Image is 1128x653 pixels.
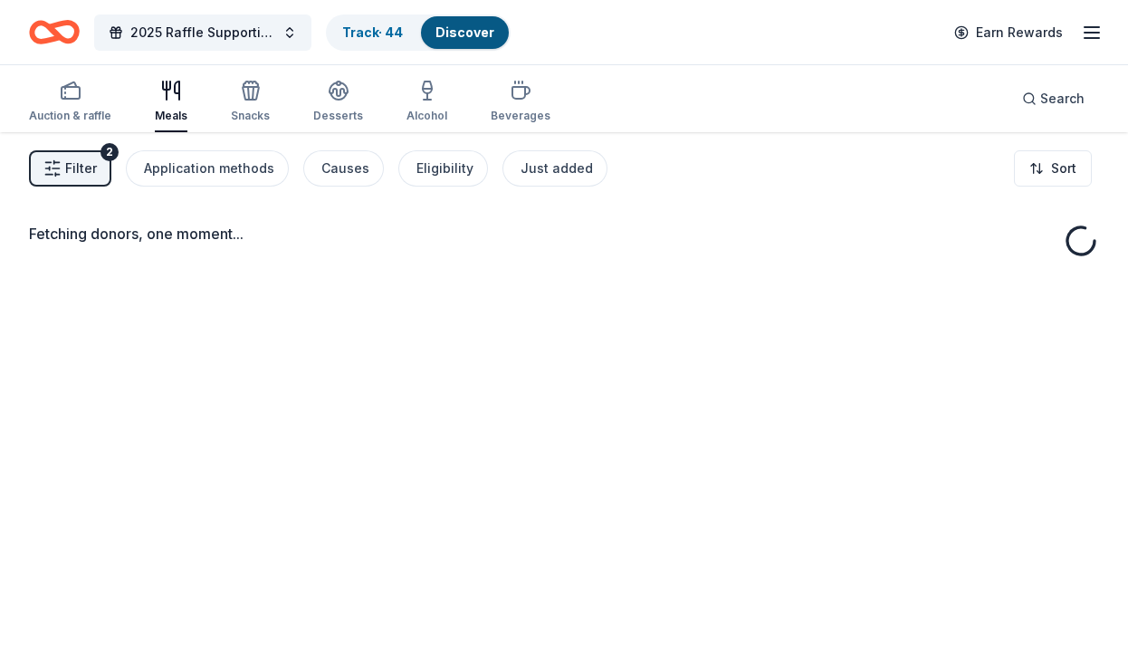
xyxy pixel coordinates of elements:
button: 2025 Raffle Supporting American [MEDICAL_DATA] Society's "Making Strides Against [MEDICAL_DATA]" [94,14,311,51]
button: Filter2 [29,150,111,187]
button: Application methods [126,150,289,187]
div: Alcohol [406,109,447,123]
button: Search [1008,81,1099,117]
div: Desserts [313,109,363,123]
a: Track· 44 [342,24,403,40]
button: Just added [502,150,607,187]
div: Causes [321,158,369,179]
button: Alcohol [406,72,447,132]
button: Beverages [491,72,550,132]
div: Fetching donors, one moment... [29,223,1099,245]
span: Filter [65,158,97,179]
a: Earn Rewards [943,16,1074,49]
button: Meals [155,72,187,132]
button: Desserts [313,72,363,132]
div: Just added [521,158,593,179]
span: Search [1040,88,1085,110]
span: 2025 Raffle Supporting American [MEDICAL_DATA] Society's "Making Strides Against [MEDICAL_DATA]" [130,22,275,43]
div: Auction & raffle [29,109,111,123]
div: 2 [100,143,119,161]
button: Track· 44Discover [326,14,511,51]
a: Discover [435,24,494,40]
button: Eligibility [398,150,488,187]
button: Sort [1014,150,1092,187]
div: Beverages [491,109,550,123]
a: Home [29,11,80,53]
div: Snacks [231,109,270,123]
button: Auction & raffle [29,72,111,132]
span: Sort [1051,158,1076,179]
button: Snacks [231,72,270,132]
div: Application methods [144,158,274,179]
button: Causes [303,150,384,187]
div: Meals [155,109,187,123]
div: Eligibility [416,158,473,179]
